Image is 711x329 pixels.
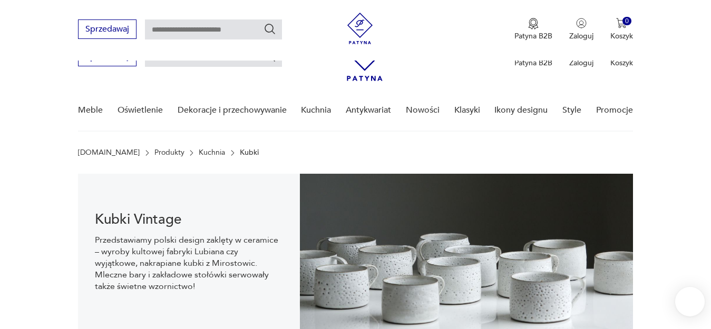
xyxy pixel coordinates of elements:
button: Szukaj [264,23,276,35]
p: Patyna B2B [514,31,552,41]
a: Sprzedawaj [78,54,137,61]
img: Ikona medalu [528,18,539,29]
button: Patyna B2B [514,18,552,41]
a: Produkty [154,148,184,157]
p: Kubki [240,148,259,157]
button: Zaloguj [569,18,593,41]
button: 0Koszyk [610,18,633,41]
img: Ikona koszyka [616,18,627,28]
iframe: Smartsupp widget button [675,287,705,316]
img: Patyna - sklep z meblami i dekoracjami vintage [344,13,376,44]
p: Przedstawiamy polski design zaklęty w ceramice – wyroby kultowej fabryki Lubiana czy wyjątkowe, n... [95,234,283,292]
a: Ikona medaluPatyna B2B [514,18,552,41]
a: Sprzedawaj [78,26,137,34]
a: Style [562,90,581,131]
a: Nowości [406,90,440,131]
a: Kuchnia [199,148,225,157]
p: Zaloguj [569,58,593,68]
a: Dekoracje i przechowywanie [178,90,287,131]
a: Promocje [596,90,633,131]
button: Sprzedawaj [78,19,137,39]
a: Klasyki [454,90,480,131]
a: Oświetlenie [118,90,163,131]
p: Koszyk [610,31,633,41]
h1: Kubki Vintage [95,213,283,226]
a: Kuchnia [301,90,331,131]
a: Antykwariat [346,90,391,131]
p: Koszyk [610,58,633,68]
p: Patyna B2B [514,58,552,68]
a: [DOMAIN_NAME] [78,148,140,157]
a: Meble [78,90,103,131]
p: Zaloguj [569,31,593,41]
div: 0 [622,17,631,26]
a: Ikony designu [494,90,548,131]
img: Ikonka użytkownika [576,18,587,28]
